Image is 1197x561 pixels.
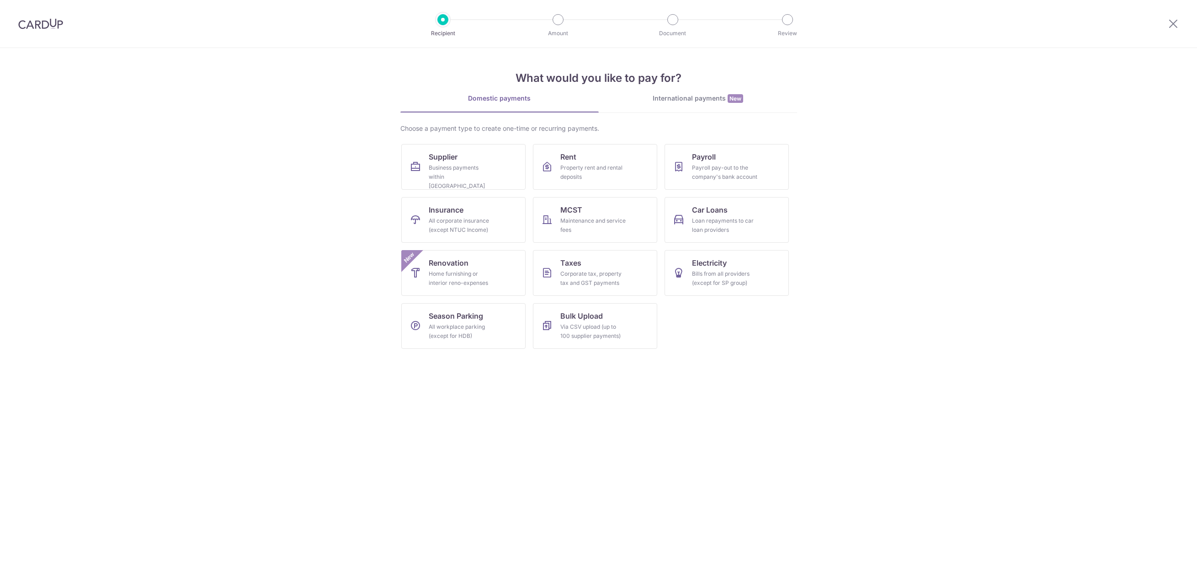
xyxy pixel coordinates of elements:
[560,257,581,268] span: Taxes
[692,163,758,182] div: Payroll pay-out to the company's bank account
[692,204,728,215] span: Car Loans
[429,151,458,162] span: Supplier
[692,151,716,162] span: Payroll
[400,124,797,133] div: Choose a payment type to create one-time or recurring payments.
[533,144,657,190] a: RentProperty rent and rental deposits
[401,197,526,243] a: InsuranceAll corporate insurance (except NTUC Income)
[665,144,789,190] a: PayrollPayroll pay-out to the company's bank account
[692,269,758,288] div: Bills from all providers (except for SP group)
[665,197,789,243] a: Car LoansLoan repayments to car loan providers
[429,204,463,215] span: Insurance
[560,163,626,182] div: Property rent and rental deposits
[533,250,657,296] a: TaxesCorporate tax, property tax and GST payments
[401,250,416,265] span: New
[401,250,526,296] a: RenovationHome furnishing or interior reno-expensesNew
[429,257,468,268] span: Renovation
[429,310,483,321] span: Season Parking
[524,29,592,38] p: Amount
[639,29,707,38] p: Document
[665,250,789,296] a: ElectricityBills from all providers (except for SP group)
[409,29,477,38] p: Recipient
[429,322,495,341] div: All workplace parking (except for HDB)
[692,257,727,268] span: Electricity
[429,163,495,191] div: Business payments within [GEOGRAPHIC_DATA]
[429,269,495,288] div: Home furnishing or interior reno-expenses
[560,216,626,235] div: Maintenance and service fees
[560,204,582,215] span: MCST
[533,303,657,349] a: Bulk UploadVia CSV upload (up to 100 supplier payments)
[1138,534,1188,556] iframe: Opens a widget where you can find more information
[400,94,599,103] div: Domestic payments
[560,269,626,288] div: Corporate tax, property tax and GST payments
[401,144,526,190] a: SupplierBusiness payments within [GEOGRAPHIC_DATA]
[18,18,63,29] img: CardUp
[401,303,526,349] a: Season ParkingAll workplace parking (except for HDB)
[560,322,626,341] div: Via CSV upload (up to 100 supplier payments)
[599,94,797,103] div: International payments
[429,216,495,235] div: All corporate insurance (except NTUC Income)
[560,151,576,162] span: Rent
[754,29,821,38] p: Review
[728,94,743,103] span: New
[692,216,758,235] div: Loan repayments to car loan providers
[560,310,603,321] span: Bulk Upload
[400,70,797,86] h4: What would you like to pay for?
[533,197,657,243] a: MCSTMaintenance and service fees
